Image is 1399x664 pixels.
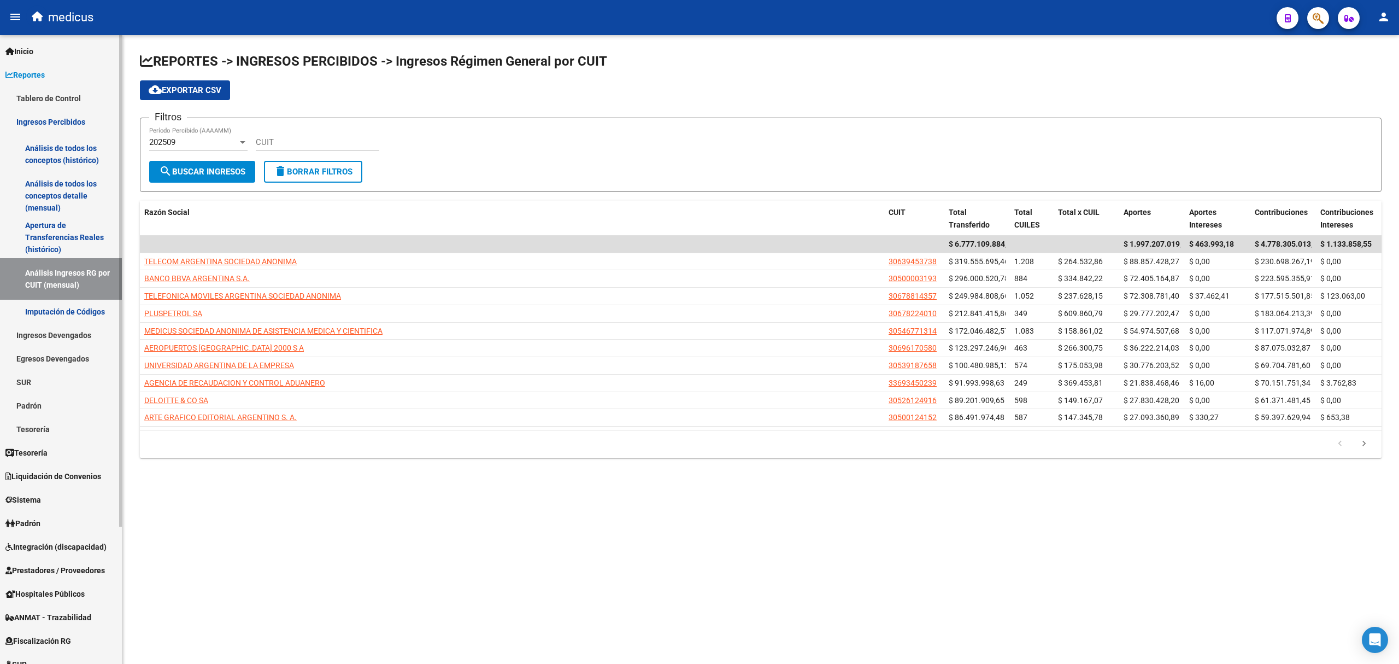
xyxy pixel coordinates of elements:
span: Total Transferido [949,208,990,229]
span: $ 653,38 [1320,413,1350,422]
datatable-header-cell: CUIT [884,201,944,237]
span: $ 0,00 [1189,327,1210,335]
button: Borrar Filtros [264,161,362,183]
span: $ 117.071.974,89 [1255,327,1315,335]
datatable-header-cell: Aportes Intereses [1185,201,1250,237]
span: $ 0,00 [1189,257,1210,266]
span: Razón Social [144,208,190,217]
span: 574 [1014,361,1027,370]
span: $ 149.167,07 [1058,396,1103,405]
span: $ 3.762,83 [1320,378,1356,387]
span: $ 609.860,79 [1058,309,1103,318]
span: Reportes [5,69,45,81]
span: ARTE GRAFICO EDITORIAL ARGENTINO S. A. [144,413,297,422]
span: 598 [1014,396,1027,405]
span: $ 123.063,00 [1320,292,1365,300]
span: $ 0,00 [1189,274,1210,283]
span: Prestadores / Proveedores [5,564,105,576]
span: $ 1.997.207.019,64 [1124,240,1190,248]
span: 1.083 [1014,327,1034,335]
span: 30546771314 [889,327,937,335]
span: 30539187658 [889,361,937,370]
span: $ 334.842,22 [1058,274,1103,283]
span: $ 172.046.482,57 [949,327,1009,335]
span: $ 266.300,75 [1058,343,1103,352]
span: $ 175.053,98 [1058,361,1103,370]
mat-icon: menu [9,10,22,24]
span: medicus [48,5,93,30]
a: go to previous page [1330,438,1350,450]
span: Aportes [1124,208,1151,217]
span: $ 264.532,86 [1058,257,1103,266]
span: $ 72.308.781,40 [1124,292,1179,300]
span: TELECOM ARGENTINA SOCIEDAD ANONIMA [144,257,297,266]
span: 30678814357 [889,292,937,300]
a: go to next page [1354,438,1374,450]
span: 1.208 [1014,257,1034,266]
span: Tesorería [5,447,48,459]
span: $ 0,00 [1320,257,1341,266]
datatable-header-cell: Total CUILES [1010,201,1054,237]
span: 30696170580 [889,343,937,352]
span: $ 319.555.695,46 [949,257,1009,266]
span: $ 0,00 [1189,361,1210,370]
span: $ 36.222.214,03 [1124,343,1179,352]
span: PLUSPETROL SA [144,309,202,318]
span: Contribuciones Intereses [1320,208,1373,229]
span: MEDICUS SOCIEDAD ANONIMA DE ASISTENCIA MEDICA Y CIENTIFICA [144,327,383,335]
mat-icon: delete [274,165,287,178]
mat-icon: cloud_download [149,83,162,96]
span: $ 16,00 [1189,378,1214,387]
span: 249 [1014,378,1027,387]
span: $ 37.462,41 [1189,292,1230,300]
datatable-header-cell: Total x CUIL [1054,201,1119,237]
span: Total CUILES [1014,208,1040,229]
span: DELOITTE & CO SA [144,396,208,405]
span: $ 0,00 [1189,309,1210,318]
span: $ 1.133.858,55 [1320,240,1372,248]
span: 202509 [149,137,175,147]
span: 1.052 [1014,292,1034,300]
span: $ 183.064.213,39 [1255,309,1315,318]
span: $ 296.000.520,78 [949,274,1009,283]
span: 33693450239 [889,378,937,387]
span: Inicio [5,45,33,57]
span: $ 0,00 [1320,309,1341,318]
span: CUIT [889,208,906,217]
span: $ 100.480.985,12 [949,361,1009,370]
span: Fiscalización RG [5,635,71,647]
div: Open Intercom Messenger [1362,627,1388,653]
span: Aportes Intereses [1189,208,1222,229]
span: 30500124152 [889,413,937,422]
datatable-header-cell: Contribuciones [1250,201,1316,237]
span: $ 0,00 [1320,361,1341,370]
datatable-header-cell: Contribuciones Intereses [1316,201,1382,237]
span: $ 89.201.909,65 [949,396,1004,405]
datatable-header-cell: Aportes [1119,201,1185,237]
span: Sistema [5,494,41,506]
span: $ 249.984.808,66 [949,292,1009,300]
span: $ 0,00 [1320,343,1341,352]
span: 349 [1014,309,1027,318]
span: $ 330,27 [1189,413,1219,422]
span: $ 21.838.468,46 [1124,378,1179,387]
span: $ 27.093.360,89 [1124,413,1179,422]
span: $ 70.151.751,34 [1255,378,1310,387]
span: $ 87.075.032,87 [1255,343,1310,352]
span: BANCO BBVA ARGENTINA S.A. [144,274,250,283]
span: $ 54.974.507,68 [1124,327,1179,335]
span: $ 212.841.415,86 [949,309,1009,318]
span: $ 29.777.202,47 [1124,309,1179,318]
span: $ 230.698.267,19 [1255,257,1315,266]
span: Borrar Filtros [274,167,352,177]
span: AGENCIA DE RECAUDACION Y CONTROL ADUANERO [144,378,325,387]
span: $ 177.515.501,85 [1255,292,1315,300]
span: $ 0,00 [1320,327,1341,335]
span: 587 [1014,413,1027,422]
datatable-header-cell: Total Transferido [944,201,1010,237]
span: $ 61.371.481,45 [1255,396,1310,405]
button: Exportar CSV [140,80,230,100]
span: $ 369.453,81 [1058,378,1103,387]
span: $ 88.857.428,27 [1124,257,1179,266]
h3: Filtros [149,109,187,125]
